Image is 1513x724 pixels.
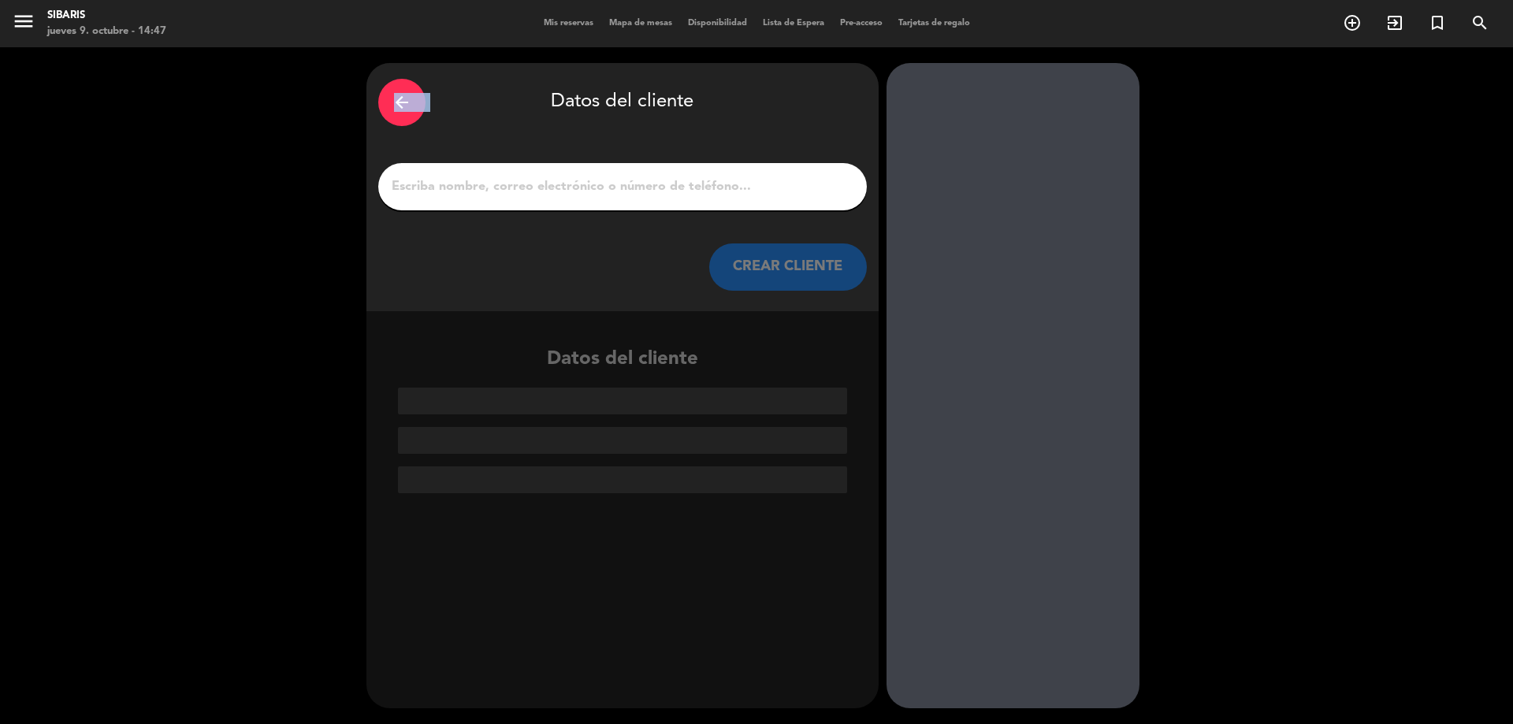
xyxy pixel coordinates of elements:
span: Disponibilidad [680,19,755,28]
i: search [1470,13,1489,32]
button: menu [12,9,35,39]
i: turned_in_not [1428,13,1447,32]
i: arrow_back [392,93,411,112]
span: Tarjetas de regalo [890,19,978,28]
span: Mis reservas [536,19,601,28]
span: Mapa de mesas [601,19,680,28]
button: CREAR CLIENTE [709,243,867,291]
input: Escriba nombre, correo electrónico o número de teléfono... [390,176,855,198]
i: add_circle_outline [1343,13,1362,32]
div: Datos del cliente [378,75,867,130]
i: exit_to_app [1385,13,1404,32]
div: Datos del cliente [366,344,879,493]
span: Pre-acceso [832,19,890,28]
i: menu [12,9,35,33]
div: sibaris [47,8,166,24]
div: jueves 9. octubre - 14:47 [47,24,166,39]
span: Lista de Espera [755,19,832,28]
